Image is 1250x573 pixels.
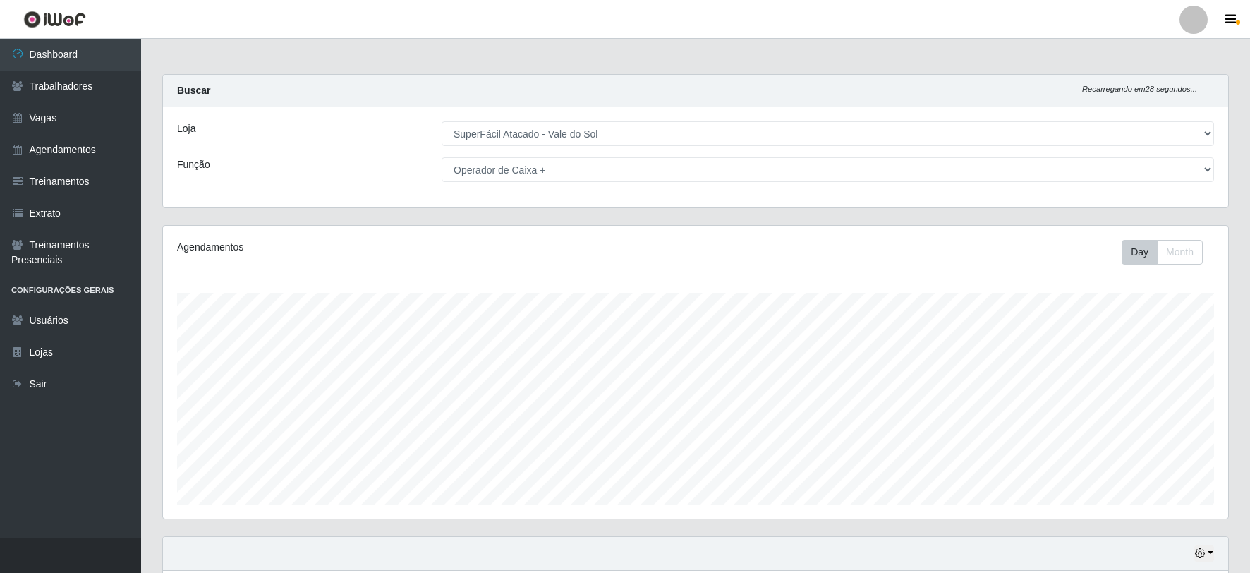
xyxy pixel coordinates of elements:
label: Função [177,157,210,172]
strong: Buscar [177,85,210,96]
i: Recarregando em 28 segundos... [1082,85,1197,93]
button: Month [1157,240,1203,265]
img: CoreUI Logo [23,11,86,28]
div: Agendamentos [177,240,597,255]
div: Toolbar with button groups [1122,240,1214,265]
label: Loja [177,121,195,136]
button: Day [1122,240,1158,265]
div: First group [1122,240,1203,265]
